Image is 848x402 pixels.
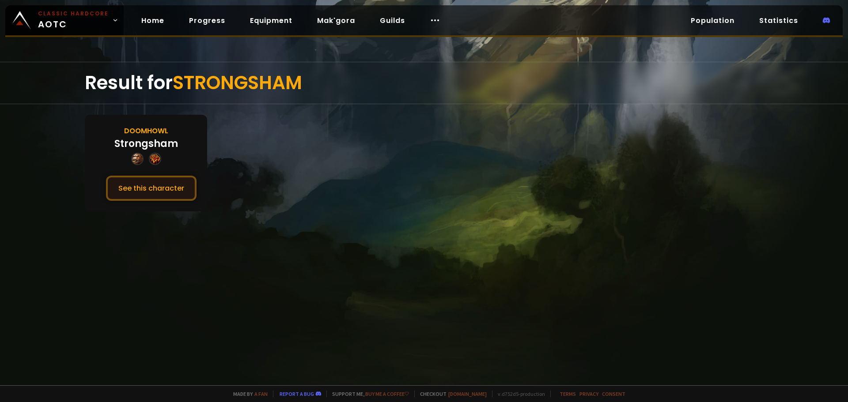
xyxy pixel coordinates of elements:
[326,391,409,397] span: Support me,
[106,176,197,201] button: See this character
[173,70,302,96] span: STRONGSHAM
[124,125,168,136] div: Doomhowl
[560,391,576,397] a: Terms
[752,11,805,30] a: Statistics
[182,11,232,30] a: Progress
[310,11,362,30] a: Mak'gora
[448,391,487,397] a: [DOMAIN_NAME]
[602,391,625,397] a: Consent
[492,391,545,397] span: v. d752d5 - production
[414,391,487,397] span: Checkout
[373,11,412,30] a: Guilds
[134,11,171,30] a: Home
[243,11,299,30] a: Equipment
[254,391,268,397] a: a fan
[85,62,763,104] div: Result for
[38,10,109,31] span: AOTC
[280,391,314,397] a: Report a bug
[114,136,178,151] div: Strongsham
[5,5,124,35] a: Classic HardcoreAOTC
[365,391,409,397] a: Buy me a coffee
[38,10,109,18] small: Classic Hardcore
[684,11,742,30] a: Population
[579,391,598,397] a: Privacy
[228,391,268,397] span: Made by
